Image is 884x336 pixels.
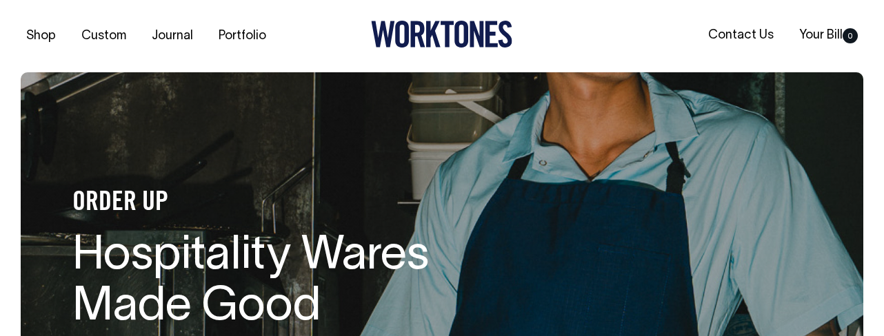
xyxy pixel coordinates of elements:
a: Shop [21,25,61,48]
span: 0 [843,28,858,43]
h1: Hospitality Wares Made Good [72,231,514,335]
h4: ORDER UP [72,189,514,218]
a: Portfolio [213,25,272,48]
a: Custom [76,25,132,48]
a: Contact Us [703,24,779,47]
a: Journal [146,25,199,48]
a: Your Bill0 [794,24,863,47]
